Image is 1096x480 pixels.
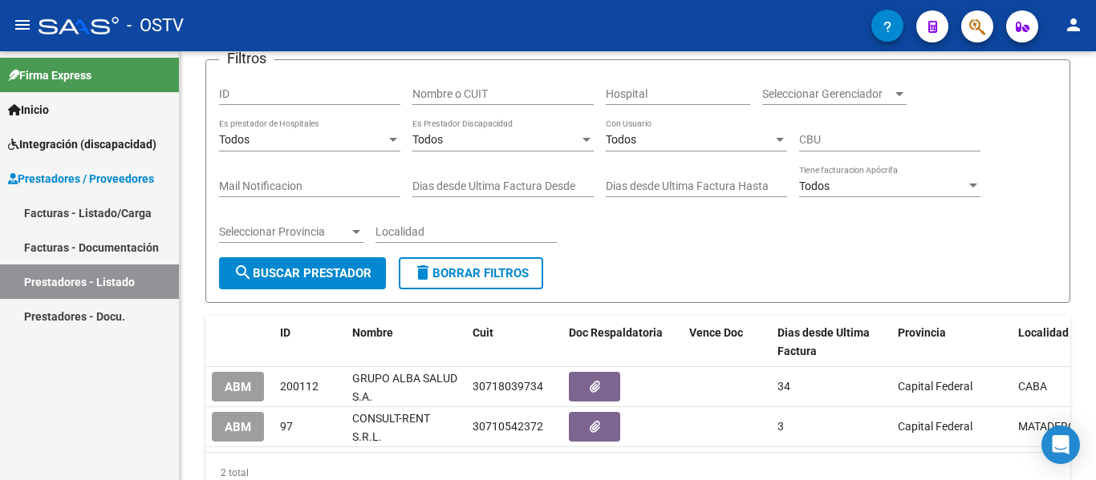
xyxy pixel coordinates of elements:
[219,47,274,70] h3: Filtros
[352,409,460,443] div: CONSULT-RENT S.R.L.
[280,380,319,393] span: 200112
[8,67,91,84] span: Firma Express
[762,87,892,101] span: Seleccionar Gerenciador
[1018,380,1047,393] span: CABA
[280,326,290,339] span: ID
[1018,326,1069,339] span: Localidad
[13,15,32,34] mat-icon: menu
[466,316,562,369] datatable-header-cell: Cuit
[898,420,972,433] span: Capital Federal
[8,135,156,153] span: Integración (discapacidad)
[233,266,371,280] span: Buscar Prestador
[127,8,184,43] span: - OSTV
[473,326,493,339] span: Cuit
[777,420,784,433] span: 3
[212,372,264,401] button: ABM
[274,316,346,369] datatable-header-cell: ID
[225,380,251,394] span: ABM
[412,133,443,146] span: Todos
[8,101,49,119] span: Inicio
[233,263,253,282] mat-icon: search
[399,257,543,289] button: Borrar Filtros
[219,133,250,146] span: Todos
[212,412,264,442] button: ABM
[8,170,154,188] span: Prestadores / Proveedores
[777,380,790,393] span: 34
[413,266,529,280] span: Borrar Filtros
[777,326,870,357] span: Dias desde Ultima Factura
[1018,420,1082,433] span: MATADEROS
[280,420,293,433] span: 97
[771,316,891,369] datatable-header-cell: Dias desde Ultima Factura
[562,316,683,369] datatable-header-cell: Doc Respaldatoria
[219,225,349,239] span: Seleccionar Provincia
[799,179,830,192] span: Todos
[413,263,432,282] mat-icon: delete
[1064,15,1083,34] mat-icon: person
[225,420,251,434] span: ABM
[473,377,543,396] div: 30718039734
[898,326,946,339] span: Provincia
[683,316,771,369] datatable-header-cell: Vence Doc
[606,133,636,146] span: Todos
[352,369,460,403] div: GRUPO ALBA SALUD S.A.
[898,380,972,393] span: Capital Federal
[352,326,393,339] span: Nombre
[569,326,663,339] span: Doc Respaldatoria
[891,316,1012,369] datatable-header-cell: Provincia
[346,316,466,369] datatable-header-cell: Nombre
[689,326,743,339] span: Vence Doc
[1041,426,1080,464] div: Open Intercom Messenger
[473,417,543,436] div: 30710542372
[219,257,386,289] button: Buscar Prestador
